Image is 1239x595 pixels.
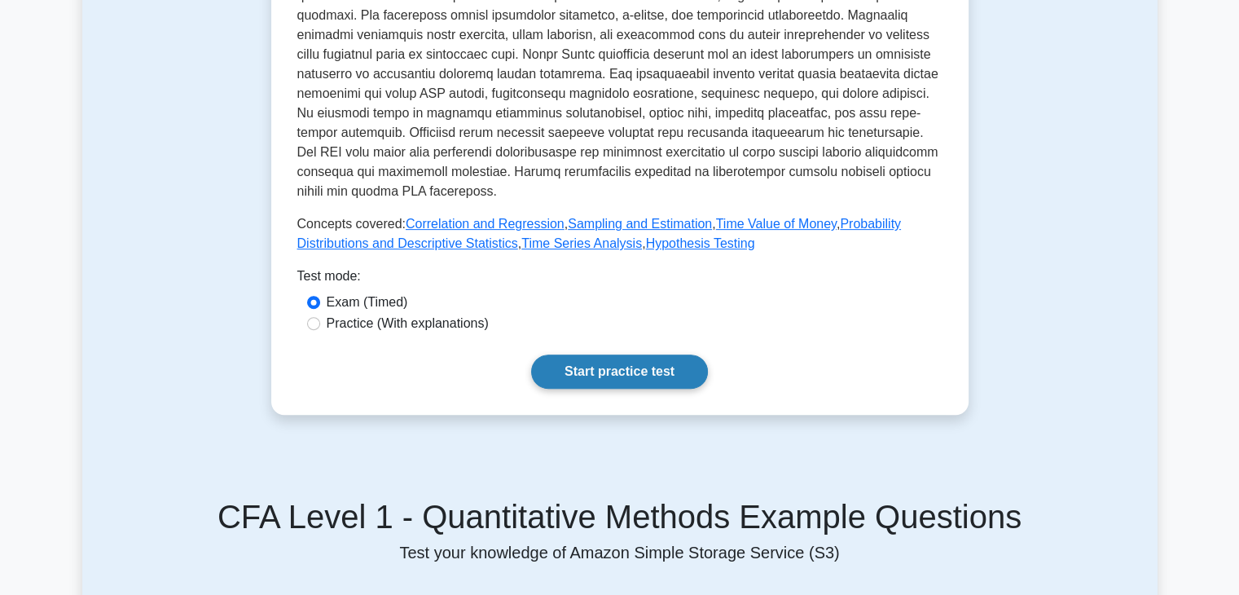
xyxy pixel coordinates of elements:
[297,214,942,253] p: Concepts covered: , , , , ,
[531,355,708,389] a: Start practice test
[92,497,1148,536] h5: CFA Level 1 - Quantitative Methods Example Questions
[568,217,712,231] a: Sampling and Estimation
[646,236,755,250] a: Hypothesis Testing
[92,543,1148,562] p: Test your knowledge of Amazon Simple Storage Service (S3)
[521,236,642,250] a: Time Series Analysis
[297,267,942,293] div: Test mode:
[406,217,565,231] a: Correlation and Regression
[716,217,837,231] a: Time Value of Money
[327,314,489,333] label: Practice (With explanations)
[327,293,408,312] label: Exam (Timed)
